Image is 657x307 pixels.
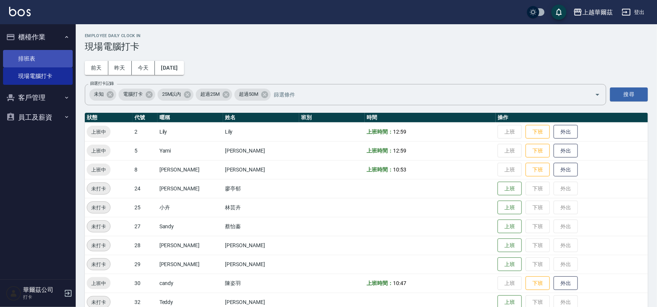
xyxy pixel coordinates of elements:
td: 30 [133,274,158,293]
td: [PERSON_NAME] [223,255,299,274]
button: 前天 [85,61,108,75]
button: 櫃檯作業 [3,27,73,47]
button: [DATE] [155,61,184,75]
td: [PERSON_NAME] [223,160,299,179]
input: 篩選條件 [272,88,582,101]
th: 姓名 [223,113,299,123]
button: 下班 [526,163,550,177]
span: 10:47 [393,280,406,286]
th: 代號 [133,113,158,123]
button: 下班 [526,144,550,158]
button: 搜尋 [610,87,648,101]
span: 未打卡 [87,223,110,231]
span: 上班中 [87,128,111,136]
td: 陳姿羽 [223,274,299,293]
td: 5 [133,141,158,160]
button: save [551,5,566,20]
th: 暱稱 [158,113,223,123]
a: 現場電腦打卡 [3,67,73,85]
button: 上班 [498,201,522,215]
td: 28 [133,236,158,255]
td: [PERSON_NAME] [158,255,223,274]
td: 24 [133,179,158,198]
div: 25M以內 [158,89,194,101]
td: Lily [223,122,299,141]
td: [PERSON_NAME] [158,160,223,179]
p: 打卡 [23,294,62,301]
td: 25 [133,198,158,217]
a: 排班表 [3,50,73,67]
th: 時間 [365,113,496,123]
button: 上班 [498,238,522,252]
button: 外出 [554,125,578,139]
span: 10:53 [393,167,406,173]
td: 2 [133,122,158,141]
h5: 華爾茲公司 [23,286,62,294]
span: 未打卡 [87,260,110,268]
span: 電腦打卡 [119,90,147,98]
td: 林芸卉 [223,198,299,217]
td: 27 [133,217,158,236]
b: 上班時間： [367,129,393,135]
label: 篩選打卡記錄 [90,81,114,86]
img: Logo [9,7,31,16]
h2: Employee Daily Clock In [85,33,648,38]
span: 12:59 [393,129,406,135]
button: 下班 [526,276,550,290]
span: 上班中 [87,279,111,287]
span: 未打卡 [87,298,110,306]
span: 12:59 [393,148,406,154]
span: 未打卡 [87,185,110,193]
button: 下班 [526,125,550,139]
span: 未打卡 [87,242,110,249]
button: 上班 [498,257,522,271]
button: 外出 [554,276,578,290]
span: 上班中 [87,166,111,174]
div: 未知 [89,89,116,101]
button: 登出 [619,5,648,19]
td: Sandy [158,217,223,236]
th: 班別 [299,113,365,123]
button: 客戶管理 [3,88,73,108]
h3: 現場電腦打卡 [85,41,648,52]
td: [PERSON_NAME] [158,236,223,255]
img: Person [6,286,21,301]
button: 外出 [554,163,578,177]
span: 25M以內 [158,90,186,98]
span: 超過25M [196,90,224,98]
td: [PERSON_NAME] [223,141,299,160]
span: 上班中 [87,147,111,155]
button: 上越華爾茲 [570,5,616,20]
th: 狀態 [85,113,133,123]
th: 操作 [496,113,648,123]
td: [PERSON_NAME] [158,179,223,198]
td: 蔡怡蓁 [223,217,299,236]
td: 小卉 [158,198,223,217]
span: 超過50M [234,90,263,98]
div: 超過25M [196,89,232,101]
div: 電腦打卡 [119,89,155,101]
button: 員工及薪資 [3,108,73,127]
td: Yami [158,141,223,160]
td: candy [158,274,223,293]
b: 上班時間： [367,148,393,154]
button: 今天 [132,61,155,75]
td: 8 [133,160,158,179]
span: 未打卡 [87,204,110,212]
td: [PERSON_NAME] [223,236,299,255]
span: 未知 [89,90,108,98]
b: 上班時間： [367,167,393,173]
td: 廖亭郁 [223,179,299,198]
button: 上班 [498,182,522,196]
button: Open [591,89,604,101]
button: 上班 [498,220,522,234]
div: 上越華爾茲 [582,8,613,17]
td: Lily [158,122,223,141]
b: 上班時間： [367,280,393,286]
div: 超過50M [234,89,271,101]
button: 外出 [554,144,578,158]
td: 29 [133,255,158,274]
button: 昨天 [108,61,132,75]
